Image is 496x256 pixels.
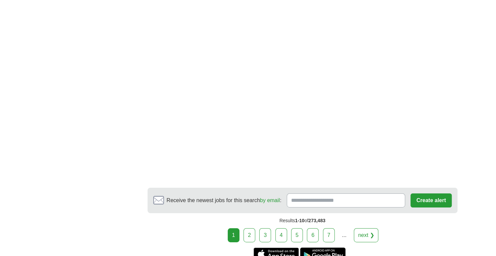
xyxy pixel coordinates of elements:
span: 273,483 [308,218,325,223]
a: 6 [307,228,319,242]
span: Receive the newest jobs for this search : [167,196,281,204]
a: by email [260,197,280,203]
div: 1 [228,228,239,242]
a: 5 [291,228,303,242]
span: 1-10 [295,218,305,223]
a: next ❯ [354,228,379,242]
div: ... [337,229,351,242]
a: 7 [323,228,335,242]
button: Create alert [410,193,451,207]
a: 4 [275,228,287,242]
a: 2 [243,228,255,242]
div: Results of [148,213,457,228]
a: 3 [259,228,271,242]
